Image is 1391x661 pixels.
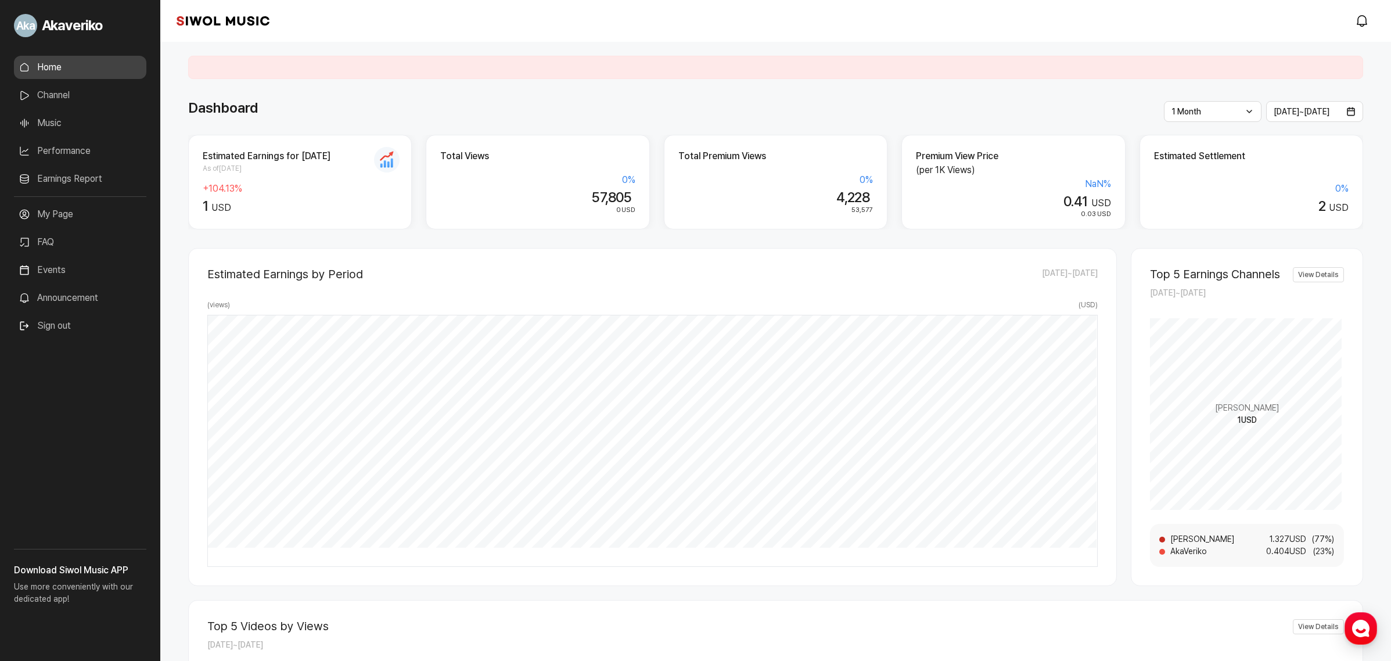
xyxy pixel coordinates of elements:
a: Events [14,258,146,282]
a: View Details [1293,267,1344,282]
h2: Estimated Settlement [1154,149,1349,163]
span: [PERSON_NAME] [1170,533,1252,545]
h2: Premium View Price [916,149,1110,163]
span: ( USD ) [1079,300,1098,310]
h2: Total Premium Views [678,149,873,163]
a: My Page [14,203,146,226]
span: 4,228 [836,189,869,206]
h3: Download Siwol Music APP [14,563,146,577]
div: 0 % [1154,182,1349,196]
div: NaN % [916,177,1110,191]
div: USD [916,193,1110,210]
span: 2 [1318,197,1325,214]
h2: Estimated Earnings for [DATE] [203,149,397,163]
span: AkaVeriko [1170,545,1252,558]
a: Home [14,56,146,79]
a: Messages [77,368,150,397]
h2: Top 5 Earnings Channels [1150,267,1280,281]
span: [PERSON_NAME] [1215,402,1279,414]
span: ( 77 %) [1307,533,1335,545]
h2: Total Views [440,149,635,163]
span: ( views ) [207,300,230,310]
div: 0 % [440,173,635,187]
span: As of [DATE] [203,163,397,174]
p: Use more conveniently with our dedicated app! [14,577,146,615]
a: Go to My Profile [14,9,146,42]
span: 1.327 USD [1252,533,1307,545]
a: Settings [150,368,223,397]
span: [DATE] ~ [DATE] [1150,288,1206,297]
span: [DATE] ~ [DATE] [1042,267,1098,281]
span: 0 [616,206,621,214]
a: Performance [14,139,146,163]
span: 0.404 USD [1252,545,1307,558]
span: Settings [172,386,200,395]
div: 0 % [678,173,873,187]
a: Earnings Report [14,167,146,191]
h2: Top 5 Videos by Views [207,619,329,633]
h2: Estimated Earnings by Period [207,267,363,281]
h1: Dashboard [188,98,258,118]
a: Home [3,368,77,397]
span: [DATE] ~ [DATE] [1274,107,1329,116]
button: Sign out [14,314,76,337]
div: + 104.13 % [203,182,397,196]
a: Announcement [14,286,146,310]
span: 1 [203,197,208,214]
button: [DATE]~[DATE] [1266,101,1364,122]
span: [DATE] ~ [DATE] [207,640,263,649]
span: 1 USD [1237,414,1257,426]
span: Messages [96,386,131,396]
div: USD [1154,198,1349,215]
div: USD [440,205,635,215]
span: Home [30,386,50,395]
a: FAQ [14,231,146,254]
span: ( 23 %) [1307,545,1335,558]
div: USD [203,198,397,215]
span: 53,577 [851,206,872,214]
a: Music [14,112,146,135]
a: View Details [1293,619,1344,634]
div: USD [916,209,1110,220]
span: 1 Month [1171,107,1201,116]
span: 57,805 [591,189,631,206]
a: modal.notifications [1352,9,1375,33]
span: 0.41 [1063,193,1088,210]
span: Akaveriko [42,15,103,36]
p: (per 1K Views) [916,163,1110,177]
a: Channel [14,84,146,107]
span: 0.03 [1081,210,1096,218]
